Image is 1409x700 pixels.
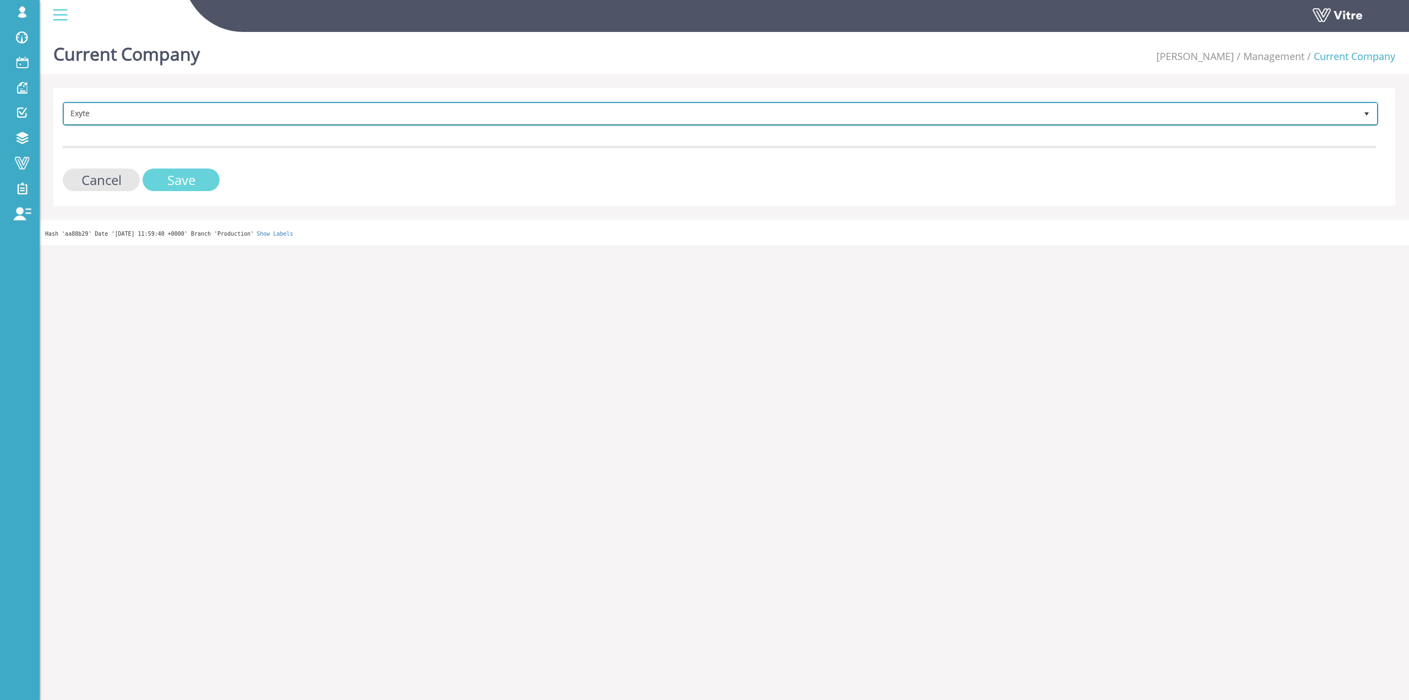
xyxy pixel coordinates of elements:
[1357,104,1377,124] span: select
[256,231,293,237] a: Show Labels
[1156,50,1234,63] a: [PERSON_NAME]
[53,28,200,74] h1: Current Company
[64,104,1357,123] span: Exyte
[1304,50,1395,64] li: Current Company
[63,169,140,191] input: Cancel
[1234,50,1304,64] li: Management
[45,231,254,237] span: Hash 'aa88b29' Date '[DATE] 11:59:40 +0000' Branch 'Production'
[143,169,220,191] input: Save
